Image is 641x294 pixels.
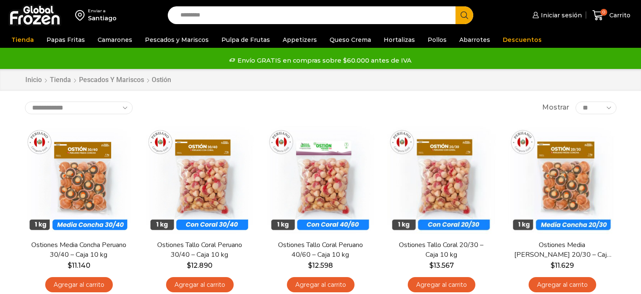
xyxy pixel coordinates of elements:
[88,14,117,22] div: Santiago
[68,261,90,269] bdi: 11.140
[25,102,133,114] select: Pedido de la tienda
[278,32,321,48] a: Appetizers
[42,32,89,48] a: Papas Fritas
[217,32,274,48] a: Pulpa de Frutas
[590,5,633,25] a: 0 Carrito
[308,261,312,269] span: $
[152,76,171,84] h1: Ostión
[429,261,454,269] bdi: 13.567
[166,277,234,293] a: Agregar al carrito: “Ostiones Tallo Coral Peruano 30/40 - Caja 10 kg”
[499,32,546,48] a: Descuentos
[379,32,419,48] a: Hortalizas
[539,11,582,19] span: Iniciar sesión
[187,261,213,269] bdi: 12.890
[25,75,171,85] nav: Breadcrumb
[25,75,42,85] a: Inicio
[513,240,611,260] a: Ostiones Media [PERSON_NAME] 20/30 – Caja 10 kg
[530,7,582,24] a: Iniciar sesión
[325,32,375,48] a: Queso Crema
[455,32,494,48] a: Abarrotes
[79,75,145,85] a: Pescados y Mariscos
[408,277,475,293] a: Agregar al carrito: “Ostiones Tallo Coral 20/30 - Caja 10 kg”
[551,261,555,269] span: $
[151,240,248,260] a: Ostiones Tallo Coral Peruano 30/40 – Caja 10 kg
[607,11,630,19] span: Carrito
[45,277,113,293] a: Agregar al carrito: “Ostiones Media Concha Peruano 30/40 - Caja 10 kg”
[30,240,127,260] a: Ostiones Media Concha Peruano 30/40 – Caja 10 kg
[272,240,369,260] a: Ostiones Tallo Coral Peruano 40/60 – Caja 10 kg
[600,9,607,16] span: 0
[68,261,72,269] span: $
[456,6,473,24] button: Search button
[7,32,38,48] a: Tienda
[49,75,71,85] a: Tienda
[393,240,490,260] a: Ostiones Tallo Coral 20/30 – Caja 10 kg
[308,261,333,269] bdi: 12.598
[93,32,136,48] a: Camarones
[423,32,451,48] a: Pollos
[529,277,596,293] a: Agregar al carrito: “Ostiones Media Concha Peruano 20/30 - Caja 10 kg”
[75,8,88,22] img: address-field-icon.svg
[187,261,191,269] span: $
[88,8,117,14] div: Enviar a
[141,32,213,48] a: Pescados y Mariscos
[287,277,355,293] a: Agregar al carrito: “Ostiones Tallo Coral Peruano 40/60 - Caja 10 kg”
[551,261,574,269] bdi: 11.629
[542,103,569,113] span: Mostrar
[429,261,434,269] span: $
